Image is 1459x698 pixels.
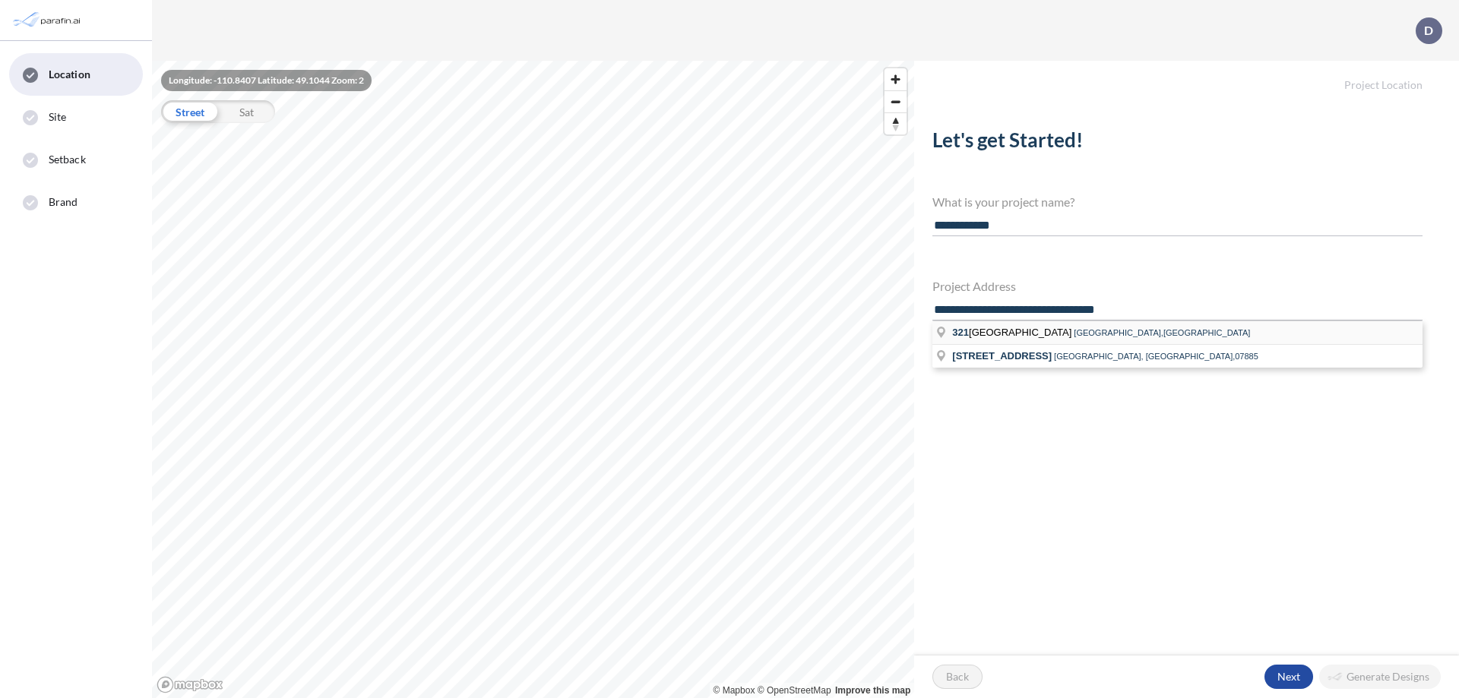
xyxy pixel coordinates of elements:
button: Zoom out [885,90,907,112]
h2: Let's get Started! [932,128,1423,158]
a: Mapbox homepage [157,676,223,693]
span: Brand [49,194,78,210]
p: Next [1277,669,1300,684]
p: D [1424,24,1433,37]
button: Zoom in [885,68,907,90]
canvas: Map [152,61,914,698]
span: Setback [49,152,86,167]
span: [GEOGRAPHIC_DATA] [952,327,1074,338]
span: [GEOGRAPHIC_DATA], [GEOGRAPHIC_DATA],07885 [1054,352,1258,361]
span: Location [49,67,90,82]
a: Mapbox [714,685,755,696]
span: [STREET_ADDRESS] [952,350,1052,362]
button: Next [1264,665,1313,689]
h5: Project Location [914,61,1459,92]
div: Longitude: -110.8407 Latitude: 49.1044 Zoom: 2 [161,70,372,91]
span: [GEOGRAPHIC_DATA],[GEOGRAPHIC_DATA] [1074,328,1250,337]
a: Improve this map [835,685,910,696]
img: Parafin [11,6,85,34]
h4: What is your project name? [932,194,1423,209]
span: Site [49,109,66,125]
div: Sat [218,100,275,123]
button: Reset bearing to north [885,112,907,134]
span: 321 [952,327,969,338]
span: Zoom out [885,91,907,112]
div: Street [161,100,218,123]
span: Reset bearing to north [885,113,907,134]
a: OpenStreetMap [758,685,831,696]
h4: Project Address [932,279,1423,293]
